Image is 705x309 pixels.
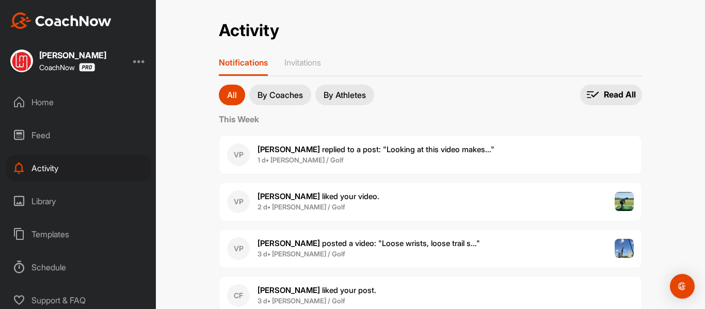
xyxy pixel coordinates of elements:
div: Feed [6,122,151,148]
button: By Coaches [249,85,311,105]
span: liked your post . [258,285,376,295]
div: CoachNow [39,63,95,72]
div: Open Intercom Messenger [670,274,695,299]
b: [PERSON_NAME] [258,191,320,201]
button: By Athletes [315,85,374,105]
div: Schedule [6,254,151,280]
b: 3 d • [PERSON_NAME] / Golf [258,297,345,305]
div: CF [227,284,250,307]
b: 1 d • [PERSON_NAME] / Golf [258,156,344,164]
span: posted a video : " Loose wrists, loose trail s... " [258,238,480,248]
b: [PERSON_NAME] [258,144,320,154]
div: VP [227,190,250,213]
label: This Week [219,113,642,125]
span: replied to a post : "Looking at this video makes..." [258,144,494,154]
img: post image [615,239,634,258]
img: square_3399a55422dd08a3454c73920efade8d.jpg [10,50,33,72]
span: liked your video . [258,191,379,201]
b: [PERSON_NAME] [258,238,320,248]
div: Templates [6,221,151,247]
button: All [219,85,245,105]
b: 2 d • [PERSON_NAME] / Golf [258,203,345,211]
p: All [227,91,237,99]
b: [PERSON_NAME] [258,285,320,295]
div: Activity [6,155,151,181]
div: Library [6,188,151,214]
p: Read All [604,89,636,100]
div: VP [227,143,250,166]
b: 3 d • [PERSON_NAME] / Golf [258,250,345,258]
h2: Activity [219,21,279,41]
p: By Athletes [324,91,366,99]
p: Notifications [219,57,268,68]
img: CoachNow Pro [79,63,95,72]
div: VP [227,237,250,260]
p: Invitations [284,57,321,68]
p: By Coaches [258,91,303,99]
img: post image [615,192,634,212]
div: [PERSON_NAME] [39,51,106,59]
img: CoachNow [10,12,111,29]
div: Home [6,89,151,115]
